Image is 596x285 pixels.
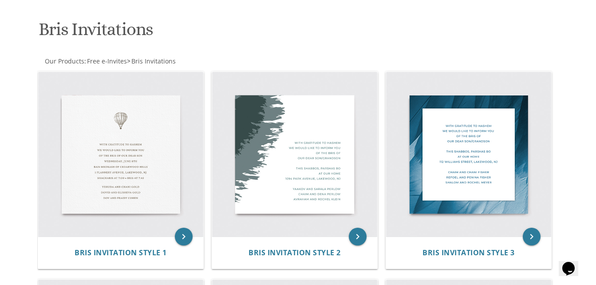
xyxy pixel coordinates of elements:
[422,248,515,257] span: Bris Invitation Style 3
[75,249,167,257] a: Bris Invitation Style 1
[127,57,176,65] span: >
[249,249,341,257] a: Bris Invitation Style 2
[87,57,127,65] span: Free e-Invites
[422,249,515,257] a: Bris Invitation Style 3
[349,228,367,245] a: keyboard_arrow_right
[38,72,203,237] img: Bris Invitation Style 1
[37,57,298,66] div: :
[39,20,380,46] h1: Bris Invitations
[212,72,377,237] img: Bris Invitation Style 2
[44,57,84,65] a: Our Products
[559,249,587,276] iframe: chat widget
[175,228,193,245] a: keyboard_arrow_right
[523,228,541,245] a: keyboard_arrow_right
[386,72,551,237] img: Bris Invitation Style 3
[130,57,176,65] a: Bris Invitations
[86,57,127,65] a: Free e-Invites
[75,248,167,257] span: Bris Invitation Style 1
[249,248,341,257] span: Bris Invitation Style 2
